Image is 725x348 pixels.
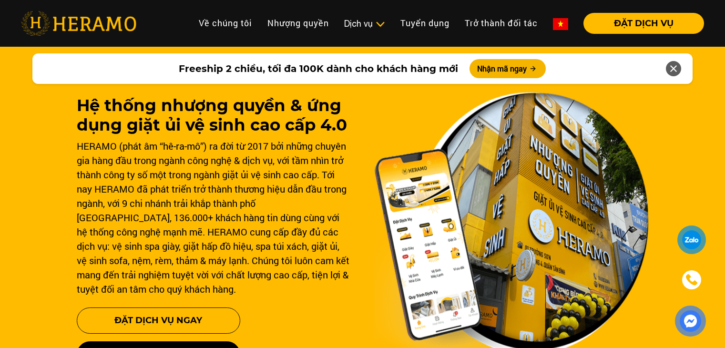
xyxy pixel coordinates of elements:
img: phone-icon [685,273,699,287]
img: vn-flag.png [553,18,568,30]
a: Về chúng tôi [191,13,260,33]
div: Dịch vụ [344,17,385,30]
img: heramo-logo.png [21,11,136,36]
div: HERAMO (phát âm “hê-ra-mô”) ra đời từ 2017 bởi những chuyên gia hàng đầu trong ngành công nghệ & ... [77,139,351,296]
a: phone-icon [678,266,705,293]
a: Trở thành đối tác [457,13,545,33]
a: ĐẶT DỊCH VỤ [576,19,704,28]
span: Freeship 2 chiều, tối đa 100K dành cho khách hàng mới [179,61,458,76]
a: Tuyển dụng [393,13,457,33]
button: Nhận mã ngay [470,59,546,78]
button: Đặt Dịch Vụ Ngay [77,307,240,334]
img: subToggleIcon [375,20,385,29]
h1: Hệ thống nhượng quyền & ứng dụng giặt ủi vệ sinh cao cấp 4.0 [77,96,351,135]
button: ĐẶT DỊCH VỤ [583,13,704,34]
a: Nhượng quyền [260,13,337,33]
